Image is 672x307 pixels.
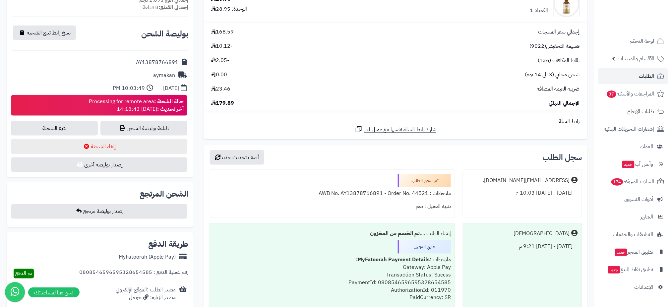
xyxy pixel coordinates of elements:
[15,270,32,277] span: تم الدفع
[119,254,176,261] div: MyFatoorah (Apple Pay)
[625,195,653,204] span: أدوات التسويق
[140,190,188,198] h2: الشحن المرتجع
[530,7,548,14] div: الكمية: 1
[598,226,668,242] a: التطبيقات والخدمات
[598,86,668,102] a: المراجعات والأسئلة37
[89,98,184,113] div: Processing for remote area [DATE] 14:18:43
[635,282,653,292] span: الإعدادات
[213,200,451,213] div: تنبيه العميل : نعم
[398,174,451,187] div: تم شحن الطلب
[607,265,653,274] span: تطبيق نقاط البيع
[598,244,668,260] a: تطبيق المتجرجديد
[11,204,187,219] button: إصدار بوليصة مرتجع
[211,85,230,93] span: 23.46
[11,121,98,136] a: تتبع الشحنة
[598,156,668,172] a: وآتس آبجديد
[525,71,580,79] span: شحن مجاني (3 الى 14 يوم)
[206,118,585,125] div: رابط السلة
[611,178,624,186] span: 174
[627,14,666,28] img: logo-2.png
[211,28,234,36] span: 168.59
[27,29,71,37] span: نسخ رابط تتبع الشحنة
[607,91,616,98] span: 37
[116,286,176,302] div: مصدر الطلب :الموقع الإلكتروني
[483,177,570,184] div: [EMAIL_ADDRESS][DOMAIN_NAME].
[598,191,668,207] a: أدوات التسويق
[538,57,580,64] span: نقاط المكافآت (136)
[639,72,654,81] span: الطلبات
[606,89,654,98] span: المراجعات والأسئلة
[100,121,187,136] a: طباعة بوليصة الشحن
[11,157,187,172] button: إصدار بوليصة أخرى
[598,139,668,154] a: العملاء
[598,103,668,119] a: طلبات الإرجاع
[608,266,620,274] span: جديد
[615,249,627,256] span: جديد
[158,3,188,11] strong: إجمالي القطع:
[210,150,264,165] button: أضف تحديث جديد
[598,174,668,190] a: السلات المتروكة174
[618,54,654,63] span: الأقسام والمنتجات
[211,42,232,50] span: -10.12
[79,269,188,278] div: رقم عملية الدفع : 0808546596595328654585
[514,230,570,238] div: [DEMOGRAPHIC_DATA]
[611,177,654,186] span: السلات المتروكة
[598,68,668,84] a: الطلبات
[143,3,188,11] small: 8 قطعة
[13,26,76,40] button: نسخ رابط تتبع الشحنة
[364,126,437,134] span: شارك رابط السلة نفسها مع عميل آخر
[157,105,184,113] strong: آخر تحديث :
[153,72,175,79] div: aymakan
[213,187,451,200] div: ملاحظات : AWB No. AY13878766891 - Order No. 44521
[141,30,188,38] h2: بوليصة الشحن
[598,262,668,277] a: تطبيق نقاط البيعجديد
[163,85,179,92] div: [DATE]
[398,240,451,254] div: جاري التجهيز
[641,212,653,221] span: التقارير
[537,85,580,93] span: ضريبة القيمة المضافة
[113,85,145,92] div: 10:03:49 PM
[598,209,668,225] a: التقارير
[356,256,430,264] b: MyFatoorah Payment Details:
[641,142,653,151] span: العملاء
[614,247,653,257] span: تطبيق المتجر
[213,227,451,240] div: إنشاء الطلب ....
[467,187,578,200] div: [DATE] - [DATE] 10:03 م
[211,57,229,64] span: -2.05
[355,125,437,134] a: شارك رابط السلة نفسها مع عميل آخر
[148,240,188,248] h2: طريقة الدفع
[136,59,178,66] div: AY13878766891
[630,36,654,46] span: لوحة التحكم
[598,279,668,295] a: الإعدادات
[598,33,668,49] a: لوحة التحكم
[622,161,635,168] span: جديد
[628,107,654,116] span: طلبات الإرجاع
[604,124,654,134] span: إشعارات التحويلات البنكية
[467,240,578,253] div: [DATE] - [DATE] 9:21 م
[11,139,187,154] button: إلغاء الشحنة
[211,71,227,79] span: 0.00
[549,99,580,107] span: الإجمالي النهائي
[598,121,668,137] a: إشعارات التحويلات البنكية
[538,28,580,36] span: إجمالي سعر المنتجات
[211,5,247,13] div: الوحدة: 28.95
[613,230,653,239] span: التطبيقات والخدمات
[116,294,176,302] div: مصدر الزيارة: جوجل
[530,42,580,50] span: قسيمة التخفيض(9022)
[622,159,653,169] span: وآتس آب
[211,99,234,107] span: 179.89
[154,97,184,105] strong: حالة الشحنة :
[543,153,582,161] h3: سجل الطلب
[370,230,420,238] b: تم الخصم من المخزون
